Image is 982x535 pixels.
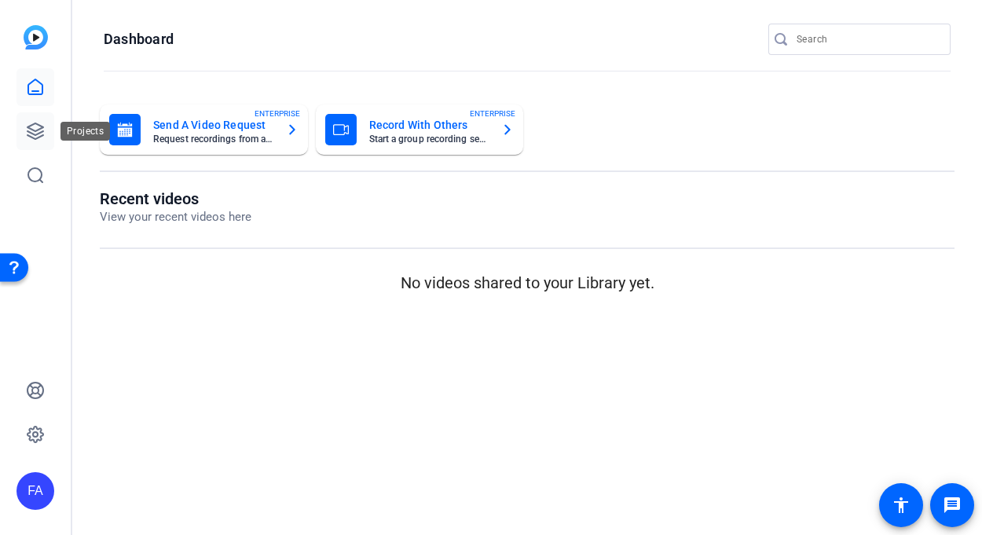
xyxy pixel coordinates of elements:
[153,115,273,134] mat-card-title: Send A Video Request
[60,122,110,141] div: Projects
[369,115,489,134] mat-card-title: Record With Others
[16,472,54,510] div: FA
[104,30,174,49] h1: Dashboard
[470,108,515,119] span: ENTERPRISE
[369,134,489,144] mat-card-subtitle: Start a group recording session
[153,134,273,144] mat-card-subtitle: Request recordings from anyone, anywhere
[100,208,251,226] p: View your recent videos here
[255,108,300,119] span: ENTERPRISE
[943,496,962,515] mat-icon: message
[100,104,308,155] button: Send A Video RequestRequest recordings from anyone, anywhereENTERPRISE
[100,271,955,295] p: No videos shared to your Library yet.
[797,30,938,49] input: Search
[892,496,911,515] mat-icon: accessibility
[24,25,48,49] img: blue-gradient.svg
[100,189,251,208] h1: Recent videos
[316,104,524,155] button: Record With OthersStart a group recording sessionENTERPRISE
